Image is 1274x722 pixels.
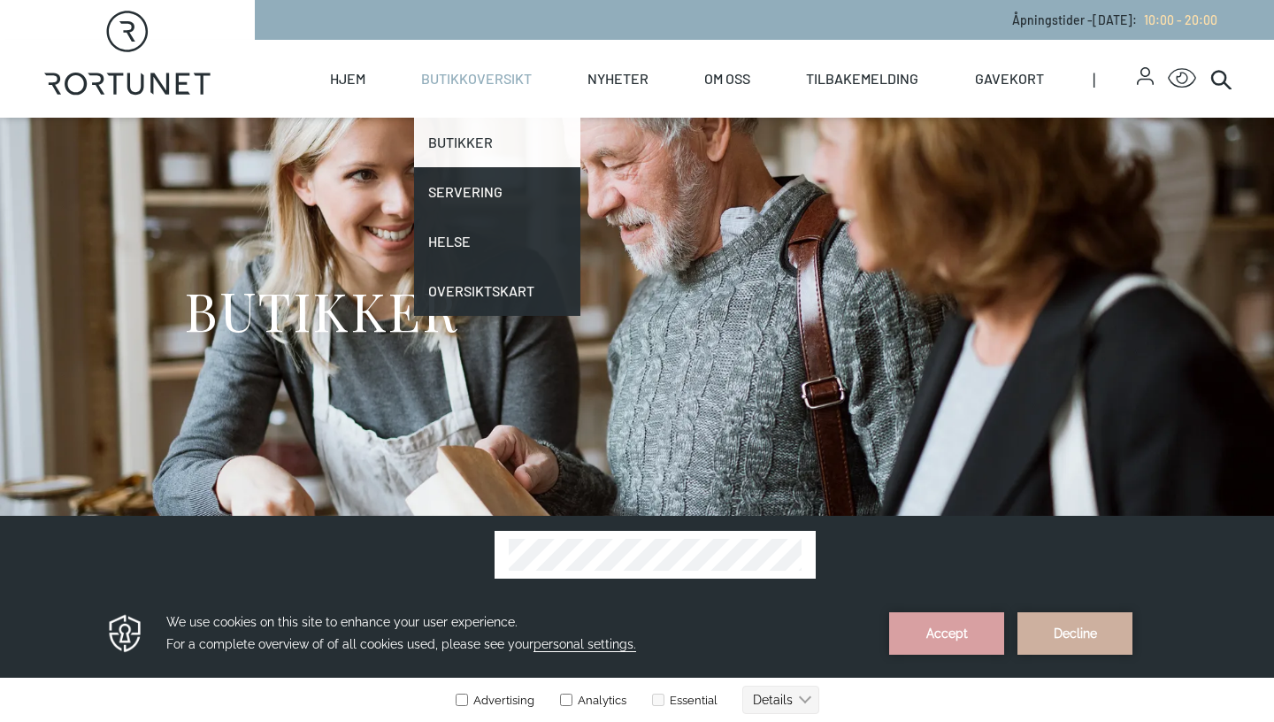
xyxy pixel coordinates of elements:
[414,217,580,266] a: Helse
[414,118,580,167] a: Butikker
[1017,23,1132,65] button: Decline
[1137,12,1217,27] a: 10:00 - 20:00
[533,48,636,63] span: personal settings.
[889,23,1004,65] button: Accept
[975,40,1044,118] a: Gavekort
[1093,40,1137,118] span: |
[455,104,534,118] label: Advertising
[560,104,572,117] input: Analytics
[652,104,664,117] input: Essential
[421,40,532,118] a: Butikkoversikt
[456,104,468,117] input: Advertising
[184,277,457,343] h1: BUTIKKER
[587,40,649,118] a: Nyheter
[414,167,580,217] a: Servering
[704,40,750,118] a: Om oss
[1144,12,1217,27] span: 10:00 - 20:00
[330,40,365,118] a: Hjem
[1168,65,1196,93] button: Open Accessibility Menu
[649,104,718,118] label: Essential
[106,23,144,65] img: Privacy reminder
[806,40,918,118] a: Tilbakemelding
[753,104,793,118] text: Details
[742,96,819,125] button: Details
[556,104,626,118] label: Analytics
[414,266,580,316] a: Oversiktskart
[166,22,867,66] h3: We use cookies on this site to enhance your user experience. For a complete overview of of all co...
[1012,11,1217,29] p: Åpningstider - [DATE] :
